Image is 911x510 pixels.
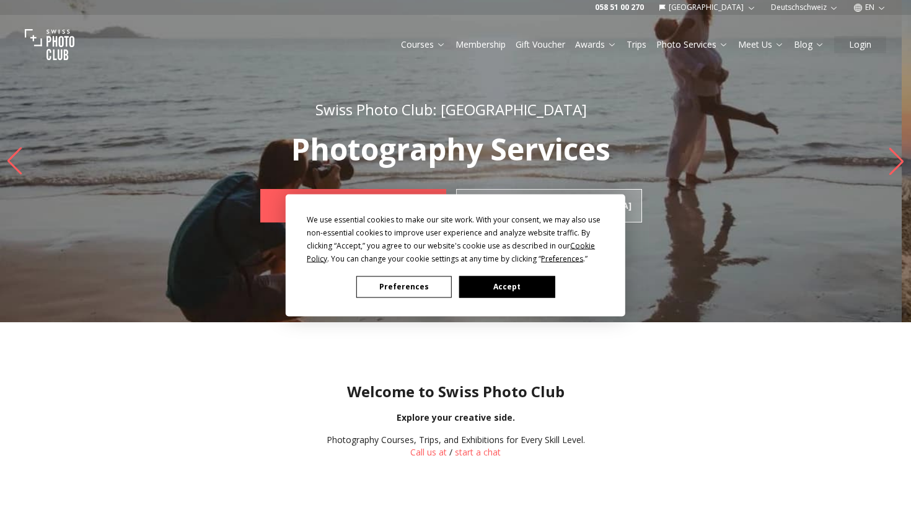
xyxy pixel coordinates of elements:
[356,276,452,297] button: Preferences
[307,213,604,265] div: We use essential cookies to make our site work. With your consent, we may also use non-essential ...
[459,276,555,297] button: Accept
[286,194,625,316] div: Cookie Consent Prompt
[541,253,583,263] span: Preferences
[307,240,595,263] span: Cookie Policy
